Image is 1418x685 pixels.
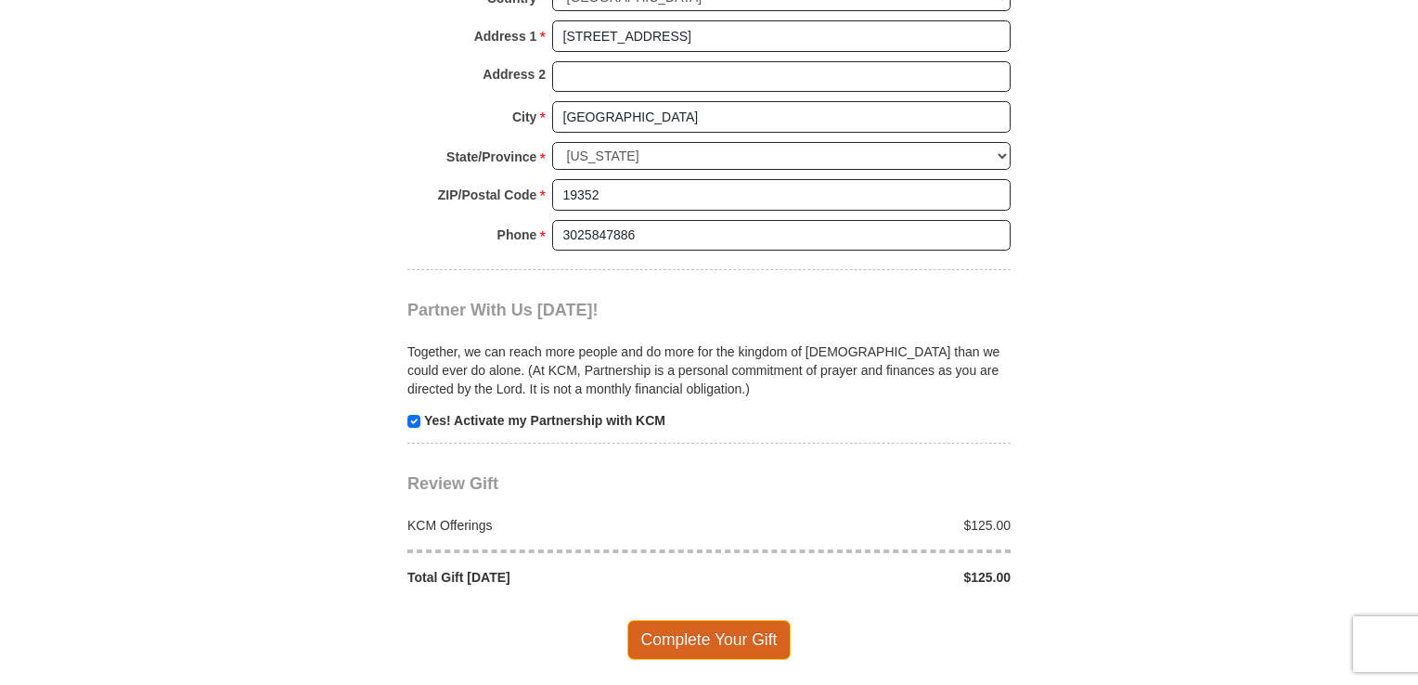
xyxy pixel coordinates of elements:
[446,144,536,170] strong: State/Province
[709,516,1021,535] div: $125.00
[497,222,537,248] strong: Phone
[483,61,546,87] strong: Address 2
[407,301,599,319] span: Partner With Us [DATE]!
[474,23,537,49] strong: Address 1
[438,182,537,208] strong: ZIP/Postal Code
[424,413,665,428] strong: Yes! Activate my Partnership with KCM
[709,568,1021,587] div: $125.00
[407,474,498,493] span: Review Gift
[407,342,1011,398] p: Together, we can reach more people and do more for the kingdom of [DEMOGRAPHIC_DATA] than we coul...
[398,568,710,587] div: Total Gift [DATE]
[627,620,792,659] span: Complete Your Gift
[398,516,710,535] div: KCM Offerings
[512,104,536,130] strong: City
